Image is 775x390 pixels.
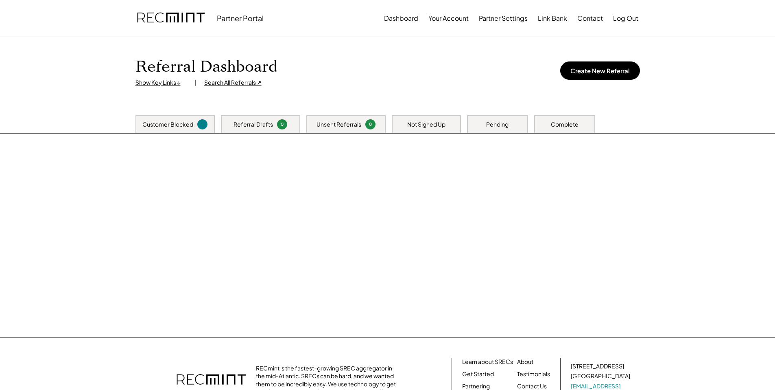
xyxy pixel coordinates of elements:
[571,362,624,370] div: [STREET_ADDRESS]
[577,10,603,26] button: Contact
[407,121,445,129] div: Not Signed Up
[428,10,469,26] button: Your Account
[517,370,550,378] a: Testimonials
[462,358,513,366] a: Learn about SRECs
[135,79,186,87] div: Show Key Links ↓
[234,121,273,129] div: Referral Drafts
[204,79,262,87] div: Search All Referrals ↗
[551,121,579,129] div: Complete
[278,121,286,127] div: 0
[613,10,638,26] button: Log Out
[479,10,528,26] button: Partner Settings
[137,4,205,32] img: recmint-logotype%403x.png
[486,121,509,129] div: Pending
[462,370,494,378] a: Get Started
[217,13,264,23] div: Partner Portal
[142,121,193,129] div: Customer Blocked
[194,79,196,87] div: |
[367,121,374,127] div: 0
[317,121,361,129] div: Unsent Referrals
[517,358,533,366] a: About
[135,57,277,77] h1: Referral Dashboard
[560,61,640,80] button: Create New Referral
[571,372,630,380] div: [GEOGRAPHIC_DATA]
[538,10,567,26] button: Link Bank
[384,10,418,26] button: Dashboard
